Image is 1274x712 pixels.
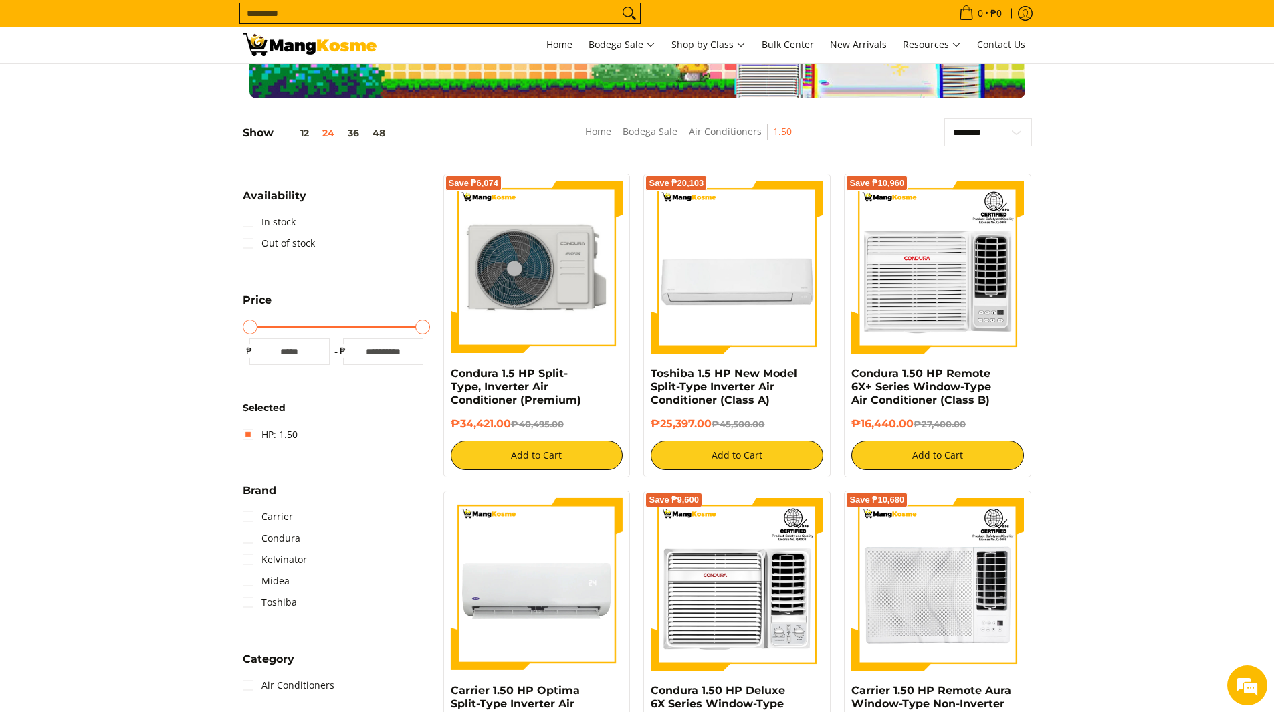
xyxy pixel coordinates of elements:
button: Add to Cart [851,441,1024,470]
span: We're online! [78,168,185,304]
div: Minimize live chat window [219,7,251,39]
span: Brand [243,485,276,496]
span: Shop by Class [671,37,746,53]
a: Midea [243,570,290,592]
img: Condura 1.5 HP Split-Type, Inverter Air Conditioner (Premium) - 0 [451,181,623,354]
a: Condura 1.50 HP Remote 6X+ Series Window-Type Air Conditioner (Class B) [851,367,991,406]
span: Save ₱9,600 [649,496,699,504]
summary: Open [243,295,272,316]
del: ₱27,400.00 [914,419,966,429]
img: Condura 1.50 HP Remote 6X+ Series Window-Type Air Conditioner (Class B) [851,181,1024,354]
button: 36 [341,128,366,138]
a: Condura [243,527,300,549]
div: Chat with us now [70,75,225,92]
a: Bodega Sale [582,27,662,63]
span: New Arrivals [830,38,887,51]
a: Home [540,27,579,63]
img: Carrier 1.50 HP Remote Aura Window-Type Non-Inverter Air Conditioner (Class B) [851,498,1024,671]
span: 1.50 [773,124,792,140]
summary: Open [243,191,306,211]
a: Shop by Class [665,27,752,63]
a: Bulk Center [755,27,821,63]
a: Resources [896,27,968,63]
span: ₱ [243,344,256,358]
button: 48 [366,128,392,138]
span: • [955,6,1006,21]
img: Carrier 1.50 HP Optima Split-Type Inverter Air Conditioner (Premium) [451,498,623,671]
nav: Breadcrumbs [493,124,885,154]
span: ₱0 [988,9,1004,18]
span: Category [243,654,294,665]
span: Price [243,295,272,306]
span: Bulk Center [762,38,814,51]
nav: Main Menu [390,27,1032,63]
h5: Show [243,126,392,140]
a: Out of stock [243,233,315,254]
button: Add to Cart [651,441,823,470]
a: Bodega Sale [623,125,677,138]
span: Resources [903,37,961,53]
button: Add to Cart [451,441,623,470]
h6: ₱34,421.00 [451,417,623,431]
a: Carrier [243,506,293,527]
button: 24 [316,128,341,138]
h6: ₱25,397.00 [651,417,823,431]
h6: Selected [243,402,430,414]
a: New Arrivals [823,27,893,63]
span: Contact Us [977,38,1025,51]
del: ₱45,500.00 [712,419,764,429]
button: 12 [274,128,316,138]
span: Save ₱10,960 [849,179,904,187]
del: ₱40,495.00 [511,419,564,429]
span: ₱ [336,344,350,358]
img: Condura 1.50 HP Deluxe 6X Series Window-Type Air Conditioner (Class B) [651,498,823,671]
span: Availability [243,191,306,201]
summary: Open [243,485,276,506]
a: HP: 1.50 [243,424,298,445]
img: Bodega Sale Aircon l Mang Kosme: Home Appliances Warehouse Sale 1.50 [243,33,377,56]
img: Toshiba 1.5 HP New Model Split-Type Inverter Air Conditioner (Class A) [651,181,823,354]
summary: Open [243,654,294,675]
span: Save ₱20,103 [649,179,704,187]
a: Air Conditioners [689,125,762,138]
span: Save ₱6,074 [449,179,499,187]
h6: ₱16,440.00 [851,417,1024,431]
a: Condura 1.5 HP Split-Type, Inverter Air Conditioner (Premium) [451,367,581,406]
a: Contact Us [970,27,1032,63]
span: Save ₱10,680 [849,496,904,504]
span: Home [546,38,572,51]
a: In stock [243,211,296,233]
a: Air Conditioners [243,675,334,696]
a: Kelvinator [243,549,307,570]
span: Bodega Sale [589,37,655,53]
a: Home [585,125,611,138]
textarea: Type your message and hit 'Enter' [7,365,255,412]
a: Toshiba 1.5 HP New Model Split-Type Inverter Air Conditioner (Class A) [651,367,797,406]
button: Search [619,3,640,23]
span: 0 [976,9,985,18]
a: Toshiba [243,592,297,613]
